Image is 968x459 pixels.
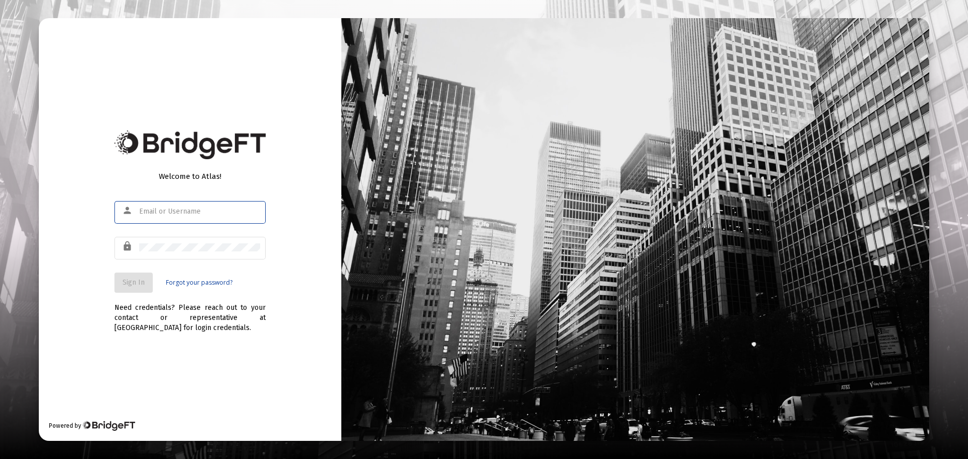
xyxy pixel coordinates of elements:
div: Powered by [49,421,135,431]
a: Forgot your password? [166,278,232,288]
div: Welcome to Atlas! [114,171,266,181]
input: Email or Username [139,208,260,216]
span: Sign In [123,278,145,287]
div: Need credentials? Please reach out to your contact or representative at [GEOGRAPHIC_DATA] for log... [114,293,266,333]
mat-icon: lock [122,240,134,252]
mat-icon: person [122,205,134,217]
img: Bridge Financial Technology Logo [114,130,266,159]
img: Bridge Financial Technology Logo [82,421,135,431]
button: Sign In [114,273,153,293]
